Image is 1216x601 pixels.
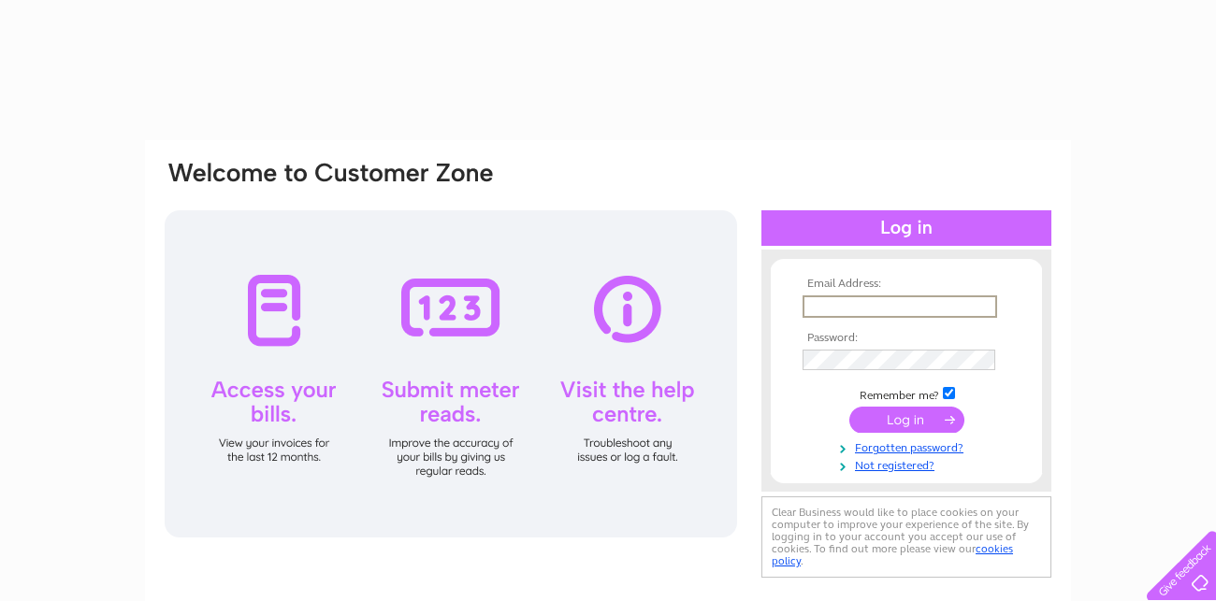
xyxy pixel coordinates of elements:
[803,455,1015,473] a: Not registered?
[803,437,1015,455] a: Forgotten password?
[761,496,1051,578] div: Clear Business would like to place cookies on your computer to improve your experience of the sit...
[772,542,1013,567] a: cookies policy
[798,278,1015,291] th: Email Address:
[798,384,1015,403] td: Remember me?
[798,332,1015,345] th: Password:
[849,407,964,433] input: Submit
